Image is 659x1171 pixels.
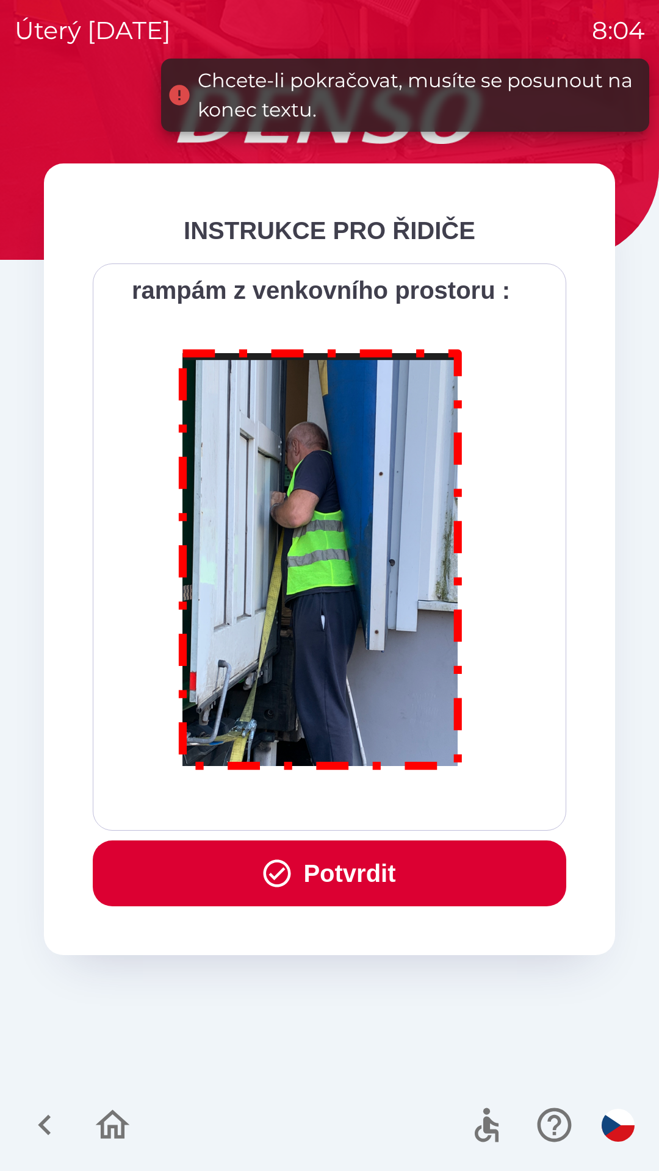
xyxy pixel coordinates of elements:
[93,212,566,249] div: INSTRUKCE PRO ŘIDIČE
[602,1109,635,1142] img: cs flag
[44,85,615,144] img: Logo
[592,12,644,49] p: 8:04
[93,840,566,906] button: Potvrdit
[198,66,637,124] div: Chcete-li pokračovat, musíte se posunout na konec textu.
[15,12,171,49] p: úterý [DATE]
[165,333,477,781] img: M8MNayrTL6gAAAABJRU5ErkJggg==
